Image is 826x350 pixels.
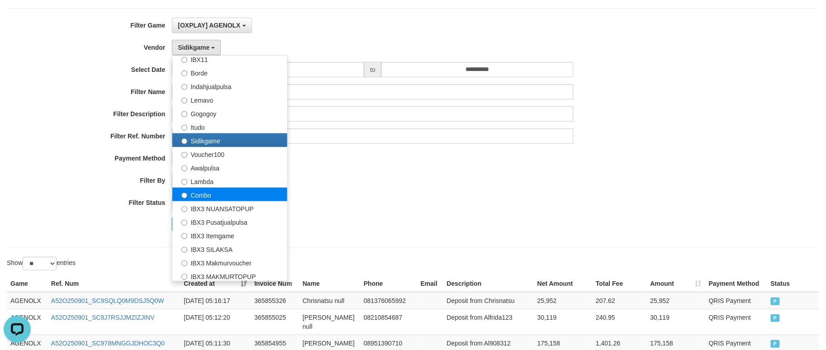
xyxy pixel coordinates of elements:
td: 25,952 [647,292,705,309]
input: Combo [181,193,187,199]
span: Sidikgame [178,44,209,51]
input: Lemavo [181,98,187,104]
input: Sidikgame [181,138,187,144]
span: [OXPLAY] AGENOLX [178,22,240,29]
input: Indahjualpulsa [181,84,187,90]
button: [OXPLAY] AGENOLX [172,18,252,33]
input: Borde [181,71,187,76]
td: 08210854687 [360,309,417,335]
th: Amount: activate to sort column ascending [647,275,705,292]
label: Indahjualpulsa [172,79,287,93]
td: [DATE] 05:12:20 [180,309,251,335]
td: 240.95 [592,309,646,335]
th: Total Fee [592,275,646,292]
label: IBX3 SILAKSA [172,242,287,255]
th: Description [443,275,534,292]
th: Phone [360,275,417,292]
span: PAID [771,340,780,348]
span: to [364,62,381,77]
a: A52O250901_SC9SQLQ0M9DSJ5Q0W [51,297,164,304]
label: IBX3 NUANSATOPUP [172,201,287,215]
td: 30,119 [647,309,705,335]
td: QRIS Payment [705,292,767,309]
label: IBX3 MAKMURTOPUP [172,269,287,283]
input: IBX3 SILAKSA [181,247,187,253]
th: Ref. Num [47,275,180,292]
td: AGENOLX [7,292,47,309]
th: Name [299,275,360,292]
td: QRIS Payment [705,309,767,335]
td: AGENOLX [7,309,47,335]
td: Deposit from Chrisnatsu [443,292,534,309]
a: A52O250901_SC9J7RSJJMZIZJINV [51,314,155,321]
input: IBX3 NUANSATOPUP [181,206,187,212]
select: Showentries [23,257,57,270]
label: Sidikgame [172,133,287,147]
th: Invoice Num [251,275,299,292]
input: Gogogoy [181,111,187,117]
span: PAID [771,314,780,322]
input: Lambda [181,179,187,185]
label: Borde [172,66,287,79]
label: Awalpulsa [172,161,287,174]
th: Payment Method [705,275,767,292]
a: A52O250901_SC978MNGGJDHOC3Q0 [51,340,165,347]
th: Net Amount [534,275,592,292]
label: Show entries [7,257,76,270]
label: Voucher100 [172,147,287,161]
td: [DATE] 05:16:17 [180,292,251,309]
input: Voucher100 [181,152,187,158]
label: IBX3 Pusatjualpulsa [172,215,287,228]
label: Itudo [172,120,287,133]
input: IBX11 [181,57,187,63]
input: Awalpulsa [181,166,187,171]
th: Created at: activate to sort column ascending [180,275,251,292]
td: 25,952 [534,292,592,309]
input: IBX3 Pusatjualpulsa [181,220,187,226]
td: Deposit from Alfrida123 [443,309,534,335]
input: IBX3 Itemgame [181,233,187,239]
label: IBX3 Itemgame [172,228,287,242]
button: Open LiveChat chat widget [4,4,31,31]
label: IBX11 [172,52,287,66]
label: Lambda [172,174,287,188]
td: 30,119 [534,309,592,335]
td: Chrisnatsu null [299,292,360,309]
th: Email [417,275,443,292]
label: Lemavo [172,93,287,106]
td: 365855025 [251,309,299,335]
input: IBX3 Makmurvoucher [181,260,187,266]
td: 365855326 [251,292,299,309]
td: 081376065992 [360,292,417,309]
input: IBX3 MAKMURTOPUP [181,274,187,280]
label: Gogogoy [172,106,287,120]
td: 207.62 [592,292,646,309]
label: Combo [172,188,287,201]
button: Sidikgame [172,40,221,55]
th: Status [767,275,819,292]
label: IBX3 Makmurvoucher [172,255,287,269]
td: [PERSON_NAME] null [299,309,360,335]
th: Game [7,275,47,292]
input: Itudo [181,125,187,131]
span: PAID [771,298,780,305]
